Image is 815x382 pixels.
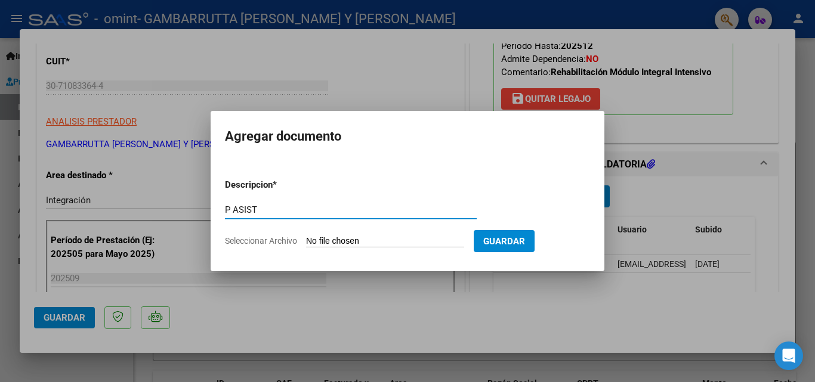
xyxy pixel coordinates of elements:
span: Seleccionar Archivo [225,236,297,246]
p: Descripcion [225,178,335,192]
span: Guardar [483,236,525,247]
div: Open Intercom Messenger [774,341,803,370]
h2: Agregar documento [225,125,590,148]
button: Guardar [474,230,535,252]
